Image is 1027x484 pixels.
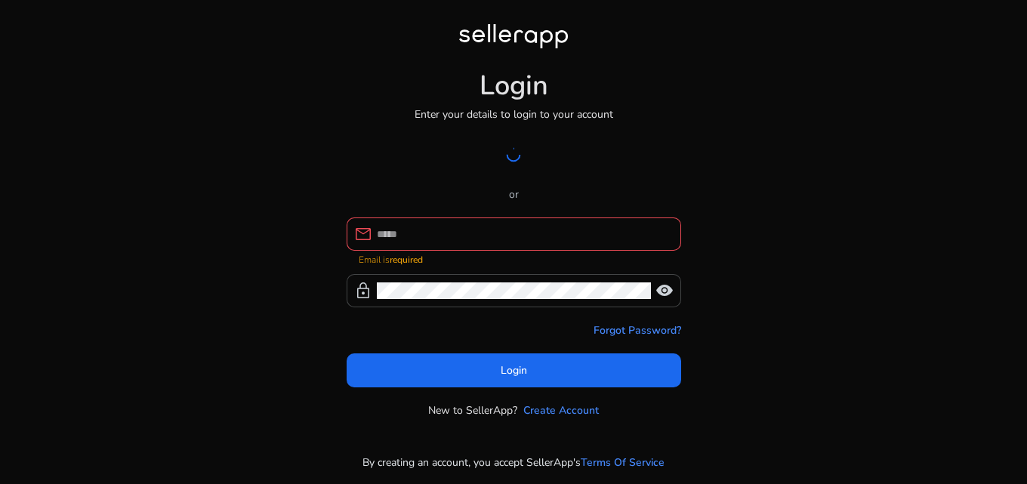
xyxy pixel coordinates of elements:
strong: required [390,254,423,266]
span: lock [354,282,372,300]
button: Login [347,353,681,387]
p: or [347,187,681,202]
p: Enter your details to login to your account [415,106,613,122]
h1: Login [480,69,548,102]
a: Create Account [523,402,599,418]
mat-error: Email is [359,251,669,267]
a: Terms Of Service [581,455,665,470]
p: New to SellerApp? [428,402,517,418]
a: Forgot Password? [594,322,681,338]
span: mail [354,225,372,243]
span: Login [501,362,527,378]
span: visibility [655,282,674,300]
